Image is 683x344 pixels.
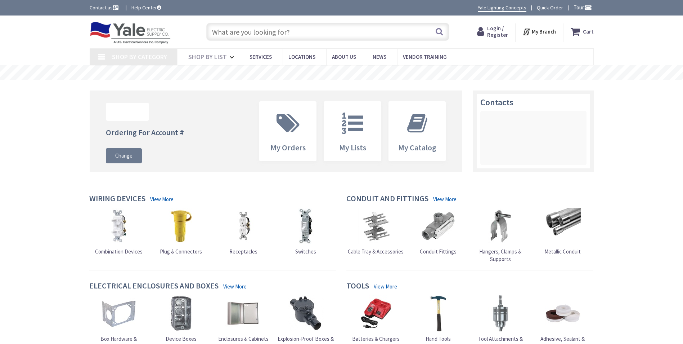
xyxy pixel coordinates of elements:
img: Box Hardware & Accessories [101,295,137,331]
h4: Ordering For Account # [106,128,184,137]
span: Shop By Category [112,53,167,61]
span: Switches [295,248,316,255]
span: Receptacles [229,248,257,255]
span: Login / Register [487,25,508,38]
span: Locations [288,53,315,60]
a: Combination Devices Combination Devices [95,208,143,255]
a: Batteries & Chargers Batteries & Chargers [352,295,400,343]
a: Metallic Conduit Metallic Conduit [544,208,581,255]
span: About Us [332,53,356,60]
img: Explosion-Proof Boxes & Accessories [288,295,324,331]
a: Yale Lighting Concepts [478,4,526,12]
span: Conduit Fittings [420,248,457,255]
a: Contact us [90,4,120,11]
span: Services [250,53,272,60]
img: Yale Electric Supply Co. [90,22,171,44]
img: Receptacles [225,208,261,244]
img: Switches [288,208,324,244]
span: Batteries & Chargers [352,335,400,342]
img: Device Boxes [163,295,199,331]
a: View More [374,283,397,290]
img: Combination Devices [101,208,137,244]
a: Hand Tools Hand Tools [420,295,456,343]
img: Tool Attachments & Accessories [482,295,518,331]
span: My Lists [339,142,366,153]
span: Enclosures & Cabinets [218,335,269,342]
span: Hangers, Clamps & Supports [479,248,521,263]
a: Help Center [131,4,161,11]
div: My Branch [522,25,556,38]
h4: Wiring Devices [89,194,145,204]
a: My Catalog [389,102,446,161]
img: Plug & Connectors [163,208,199,244]
span: News [373,53,386,60]
a: Cart [571,25,594,38]
span: Shop By List [188,53,227,61]
a: Plug & Connectors Plug & Connectors [160,208,202,255]
span: Vendor Training [403,53,447,60]
a: Receptacles Receptacles [225,208,261,255]
a: Cable Tray & Accessories Cable Tray & Accessories [348,208,404,255]
img: Adhesive, Sealant & Tapes [545,295,581,331]
h4: Electrical Enclosures and Boxes [89,281,219,292]
a: My Lists [324,102,381,161]
img: Batteries & Chargers [358,295,394,331]
span: Cable Tray & Accessories [348,248,404,255]
h4: Conduit and Fittings [346,194,428,204]
span: Device Boxes [166,335,197,342]
a: My Orders [260,102,316,161]
a: Login / Register [477,25,508,38]
a: Quick Order [537,4,563,11]
input: What are you looking for? [206,23,449,41]
a: Hangers, Clamps & Supports Hangers, Clamps & Supports [471,208,530,263]
span: Hand Tools [426,335,451,342]
strong: Cart [583,25,594,38]
img: Hangers, Clamps & Supports [482,208,518,244]
a: Conduit Fittings Conduit Fittings [420,208,457,255]
h4: Tools [346,281,369,292]
h3: Contacts [480,98,587,107]
a: View More [223,283,247,290]
img: Metallic Conduit [545,208,581,244]
a: View More [150,195,174,203]
span: Combination Devices [95,248,143,255]
span: Plug & Connectors [160,248,202,255]
span: Metallic Conduit [544,248,581,255]
img: Cable Tray & Accessories [358,208,394,244]
a: View More [433,195,457,203]
img: Hand Tools [420,295,456,331]
strong: My Branch [532,28,556,35]
a: Device Boxes Device Boxes [163,295,199,343]
span: My Catalog [398,142,436,153]
img: Enclosures & Cabinets [225,295,261,331]
a: Enclosures & Cabinets Enclosures & Cabinets [218,295,269,343]
a: Change [106,148,142,163]
span: My Orders [270,142,306,153]
img: Conduit Fittings [420,208,456,244]
span: Tour [574,4,592,11]
a: Switches Switches [288,208,324,255]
